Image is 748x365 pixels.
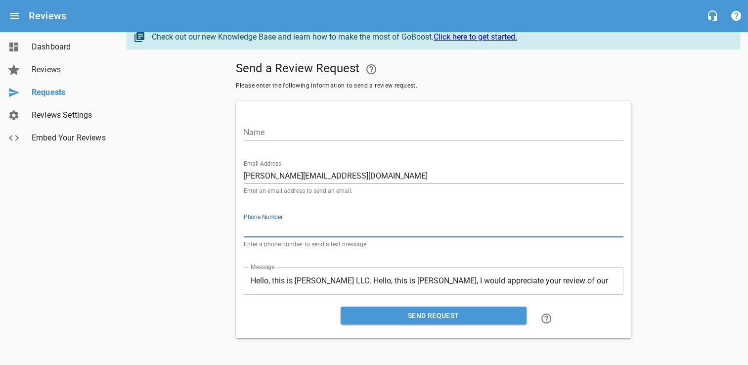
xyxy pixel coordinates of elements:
[244,214,283,220] label: Phone Number
[244,188,623,194] p: Enter an email address to send an email.
[359,57,383,81] a: Your Google or Facebook account must be connected to "Send a Review Request"
[244,161,281,167] label: Email Address
[152,31,730,43] div: Check out our new Knowledge Base and learn how to make the most of GoBoost.
[32,87,107,98] span: Requests
[32,64,107,76] span: Reviews
[32,109,107,121] span: Reviews Settings
[2,4,26,28] button: Open drawer
[341,307,527,325] button: Send Request
[32,132,107,144] span: Embed Your Reviews
[236,57,631,81] h5: Send a Review Request
[32,41,107,53] span: Dashboard
[349,310,519,322] span: Send Request
[251,276,616,285] textarea: Hello, this is [PERSON_NAME] LLC. Hello, this is [PERSON_NAME], I would appreciate your review of...
[244,241,623,247] p: Enter a phone number to send a text message.
[434,32,517,42] a: Click here to get started.
[236,81,631,91] span: Please enter the following information to send a review request.
[701,4,724,28] button: Live Chat
[29,8,66,24] h6: Reviews
[534,307,558,330] a: Learn how to "Send a Review Request"
[724,4,748,28] button: Support Portal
